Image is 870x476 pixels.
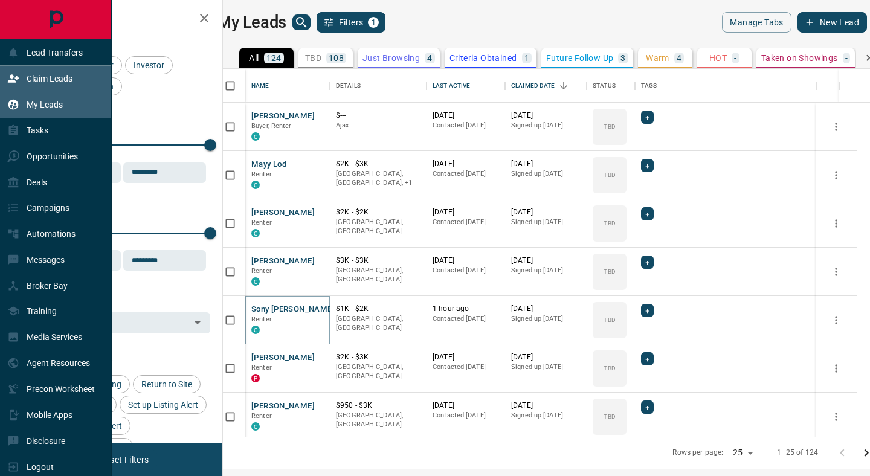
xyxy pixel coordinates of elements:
div: Status [593,69,616,103]
button: more [827,263,845,281]
p: $950 - $3K [336,400,420,411]
span: Renter [251,219,272,227]
div: + [641,159,654,172]
p: TBD [604,315,615,324]
button: more [827,118,845,136]
button: Manage Tabs [722,12,791,33]
p: 4 [427,54,432,62]
div: condos.ca [251,132,260,141]
span: Return to Site [137,379,196,389]
button: [PERSON_NAME] [251,207,315,219]
button: Sort [555,77,572,94]
span: Renter [251,267,272,275]
p: Signed up [DATE] [511,121,581,130]
span: Renter [251,315,272,323]
p: [DATE] [511,256,581,266]
button: Mayy Lod [251,159,286,170]
div: condos.ca [251,422,260,431]
p: Rows per page: [672,448,723,458]
div: property.ca [251,374,260,382]
p: TBD [604,219,615,228]
div: Details [330,69,427,103]
div: Set up Listing Alert [120,396,207,414]
p: Contacted [DATE] [433,169,499,179]
p: [GEOGRAPHIC_DATA], [GEOGRAPHIC_DATA] [336,411,420,429]
p: Criteria Obtained [449,54,517,62]
div: + [641,256,654,269]
button: more [827,311,845,329]
div: + [641,400,654,414]
p: Signed up [DATE] [511,411,581,420]
p: [DATE] [433,207,499,217]
p: [GEOGRAPHIC_DATA], [GEOGRAPHIC_DATA] [336,217,420,236]
p: [DATE] [511,111,581,121]
div: Details [336,69,361,103]
p: Signed up [DATE] [511,169,581,179]
button: [PERSON_NAME] [251,352,315,364]
p: [DATE] [511,400,581,411]
p: TBD [604,364,615,373]
div: + [641,304,654,317]
div: Name [251,69,269,103]
p: Signed up [DATE] [511,314,581,324]
p: [DATE] [511,304,581,314]
button: Open [189,314,206,331]
span: + [645,353,649,365]
p: $3K - $3K [336,256,420,266]
div: Status [587,69,635,103]
span: Renter [251,170,272,178]
p: [DATE] [433,111,499,121]
p: Ajax [336,121,420,130]
div: Name [245,69,330,103]
button: Filters1 [317,12,386,33]
p: Warm [646,54,669,62]
div: Investor [125,56,173,74]
div: Return to Site [133,375,201,393]
p: Contacted [DATE] [433,411,499,420]
p: [DATE] [511,159,581,169]
p: [DATE] [433,159,499,169]
div: Tags [635,69,816,103]
p: [GEOGRAPHIC_DATA], [GEOGRAPHIC_DATA] [336,266,420,285]
p: - [845,54,848,62]
div: 25 [728,444,757,462]
h1: My Leads [217,13,286,32]
p: All [249,54,259,62]
p: Contacted [DATE] [433,362,499,372]
p: $--- [336,111,420,121]
button: [PERSON_NAME] [251,256,315,267]
button: Reset Filters [92,449,156,470]
p: TBD [604,170,615,179]
span: Renter [251,412,272,420]
p: 108 [329,54,344,62]
button: [PERSON_NAME] [251,111,315,122]
h2: Filters [39,12,210,27]
p: 1 hour ago [433,304,499,314]
div: Last Active [433,69,470,103]
p: Just Browsing [362,54,420,62]
p: Signed up [DATE] [511,266,581,275]
span: + [645,304,649,317]
p: Markham [336,169,420,188]
p: [DATE] [433,352,499,362]
p: [DATE] [511,207,581,217]
button: Sony [PERSON_NAME] [251,304,335,315]
div: condos.ca [251,229,260,237]
div: Tags [641,69,657,103]
p: [GEOGRAPHIC_DATA], [GEOGRAPHIC_DATA] [336,362,420,381]
p: Contacted [DATE] [433,314,499,324]
p: TBD [305,54,321,62]
p: Signed up [DATE] [511,362,581,372]
span: 1 [369,18,378,27]
p: [DATE] [511,352,581,362]
button: more [827,408,845,426]
div: condos.ca [251,277,260,286]
span: Set up Listing Alert [124,400,202,410]
div: condos.ca [251,326,260,334]
p: Contacted [DATE] [433,266,499,275]
p: $2K - $2K [336,207,420,217]
p: $1K - $2K [336,304,420,314]
span: + [645,159,649,172]
span: + [645,111,649,123]
span: + [645,208,649,220]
